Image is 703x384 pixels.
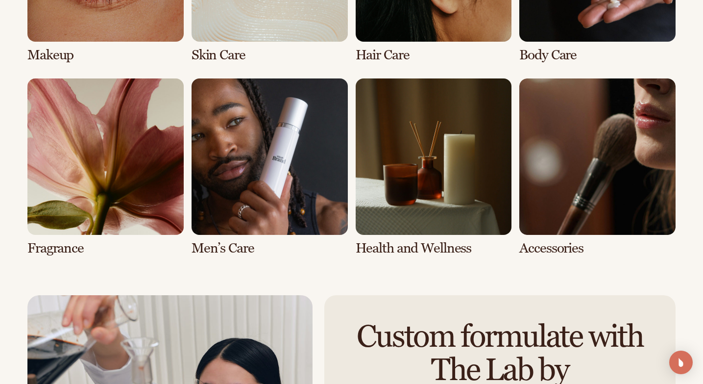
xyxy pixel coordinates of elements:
[519,78,676,256] div: 8 / 8
[669,351,693,374] div: Open Intercom Messenger
[27,78,184,256] div: 5 / 8
[519,48,676,63] h3: Body Care
[356,78,512,256] div: 7 / 8
[192,78,348,256] div: 6 / 8
[27,48,184,63] h3: Makeup
[356,48,512,63] h3: Hair Care
[192,48,348,63] h3: Skin Care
